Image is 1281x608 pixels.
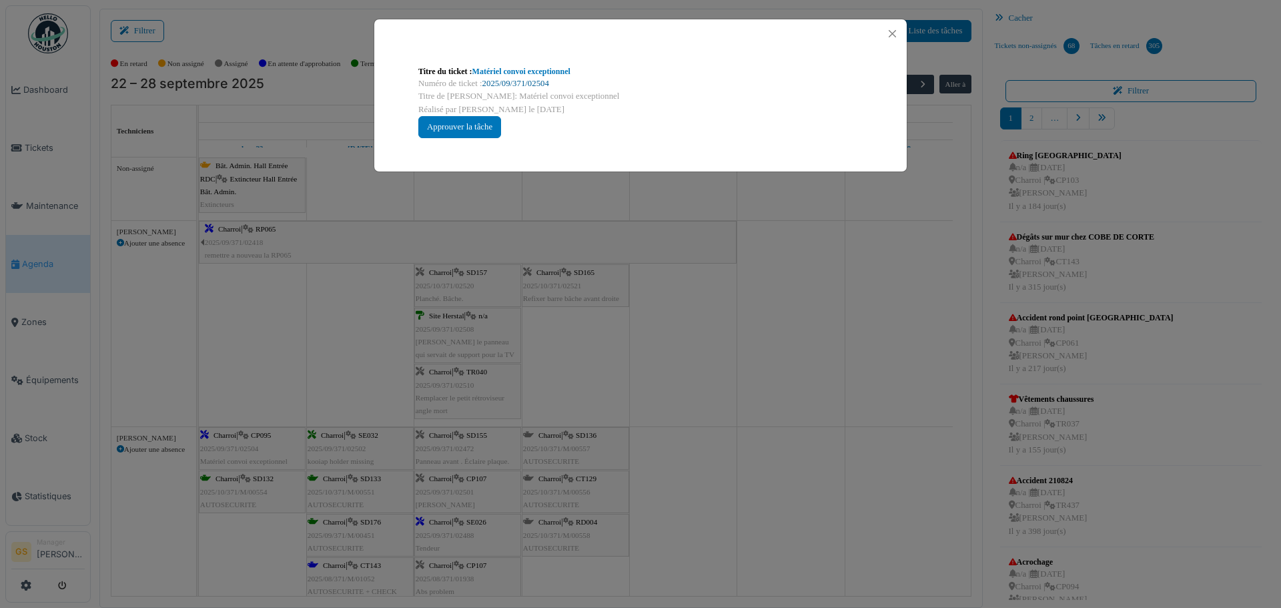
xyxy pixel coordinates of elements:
[418,90,863,103] div: Titre de [PERSON_NAME]: Matériel convoi exceptionnel
[472,67,570,76] a: Matériel convoi exceptionnel
[418,116,501,138] div: Approuver la tâche
[482,79,549,88] a: 2025/09/371/02504
[418,65,863,77] div: Titre du ticket :
[418,103,863,116] div: Réalisé par [PERSON_NAME] le [DATE]
[418,77,863,90] div: Numéro de ticket :
[883,25,901,43] button: Close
